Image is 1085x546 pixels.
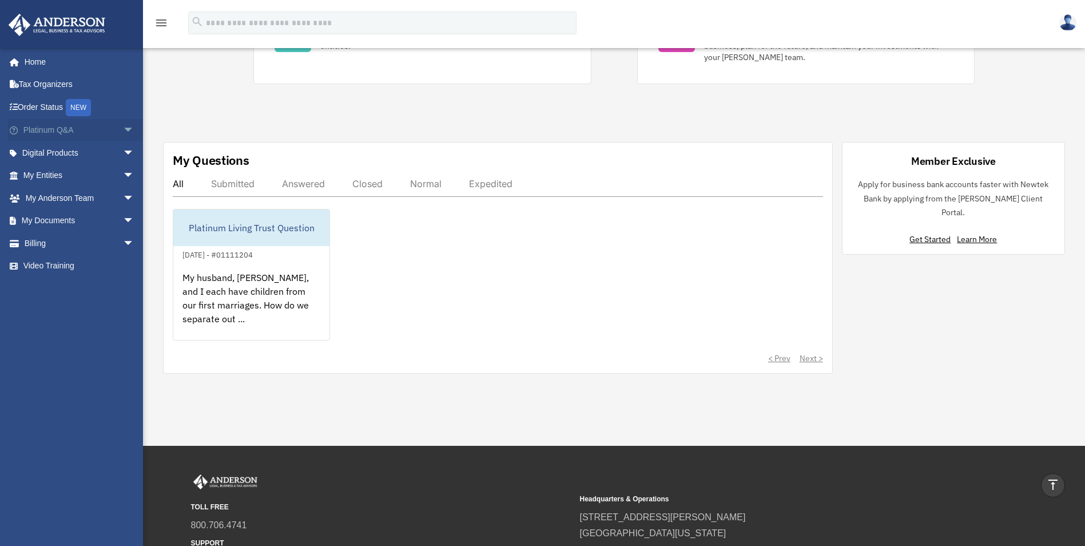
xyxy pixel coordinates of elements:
div: Expedited [469,178,512,189]
span: arrow_drop_down [123,141,146,165]
i: search [191,15,204,28]
a: vertical_align_top [1041,473,1065,497]
div: Closed [352,178,383,189]
img: Anderson Advisors Platinum Portal [5,14,109,36]
a: Order StatusNEW [8,96,152,119]
a: My Entitiesarrow_drop_down [8,164,152,187]
span: arrow_drop_down [123,119,146,143]
i: menu [154,16,168,30]
div: Normal [410,178,442,189]
a: 800.706.4741 [191,520,247,530]
div: NEW [66,99,91,116]
a: My Documentsarrow_drop_down [8,209,152,232]
a: Home [8,50,146,73]
div: My Questions [173,152,249,169]
div: All [173,178,184,189]
p: Apply for business bank accounts faster with Newtek Bank by applying from the [PERSON_NAME] Clien... [852,177,1055,220]
a: Billingarrow_drop_down [8,232,152,255]
div: Submitted [211,178,255,189]
a: Platinum Living Trust Question[DATE] - #01111204My husband, [PERSON_NAME], and I each have childr... [173,209,330,341]
div: Member Exclusive [911,154,996,168]
img: Anderson Advisors Platinum Portal [191,474,260,489]
div: Platinum Living Trust Question [173,209,329,246]
span: arrow_drop_down [123,209,146,233]
a: Learn More [957,234,997,244]
a: [STREET_ADDRESS][PERSON_NAME] [580,512,746,522]
small: Headquarters & Operations [580,493,961,505]
a: menu [154,20,168,30]
a: My Anderson Teamarrow_drop_down [8,187,152,209]
div: [DATE] - #01111204 [173,248,262,260]
span: arrow_drop_down [123,232,146,255]
div: My husband, [PERSON_NAME], and I each have children from our first marriages. How do we separate ... [173,262,329,351]
a: Video Training [8,255,152,278]
a: Digital Productsarrow_drop_down [8,141,152,164]
i: vertical_align_top [1046,478,1060,492]
a: [GEOGRAPHIC_DATA][US_STATE] [580,528,726,538]
a: Get Started [909,234,955,244]
div: Answered [282,178,325,189]
img: User Pic [1059,14,1076,31]
span: arrow_drop_down [123,187,146,210]
small: TOLL FREE [191,501,572,513]
a: Tax Organizers [8,73,152,96]
span: arrow_drop_down [123,164,146,188]
a: Platinum Q&Aarrow_drop_down [8,119,152,142]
